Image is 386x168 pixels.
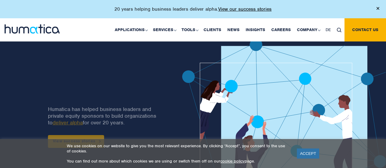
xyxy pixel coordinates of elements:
p: You can find out more about which cookies we are using or switch them off on our page. [67,159,289,164]
img: logo [5,24,60,34]
a: Careers [268,18,294,41]
a: Services [150,18,179,41]
a: Contact us [345,18,386,41]
p: Humatica has helped business leaders and private equity sponsors to build organizations to for ov... [48,106,160,126]
a: Applications [112,18,150,41]
img: search_icon [337,28,341,32]
a: View our success stories [218,6,272,12]
a: ACCEPT [297,148,319,159]
a: News [224,18,243,41]
a: Insights [243,18,268,41]
p: 20 years helping business leaders deliver alpha. [114,6,272,12]
a: cookie policy [220,159,245,164]
span: DE [326,27,331,32]
a: DE [323,18,334,41]
a: deliver alpha [52,119,83,126]
a: Company [294,18,323,41]
a: Clients [200,18,224,41]
p: We use cookies on our website to give you the most relevant experience. By clicking “Accept”, you... [67,143,289,154]
a: View success stories [48,135,104,148]
a: Tools [179,18,200,41]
